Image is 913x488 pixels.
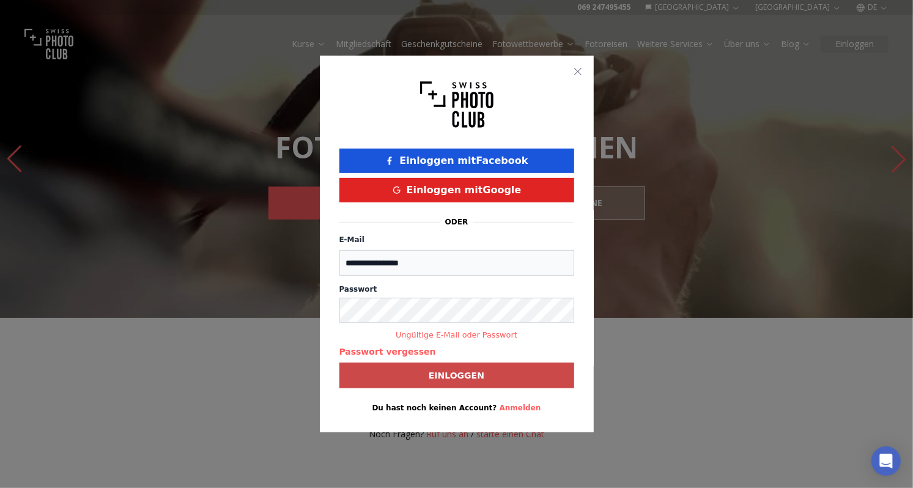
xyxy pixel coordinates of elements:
[339,363,574,388] button: Einloggen
[429,369,484,382] b: Einloggen
[339,235,364,244] label: E-Mail
[339,149,574,173] button: Einloggen mitFacebook
[445,217,468,227] p: oder
[420,75,493,134] img: Swiss photo club
[339,346,436,358] button: Passwort vergessen
[339,178,574,202] button: Einloggen mitGoogle
[500,403,541,413] button: Anmelden
[339,284,574,294] label: Passwort
[339,403,574,413] p: Du hast noch keinen Account?
[339,329,574,341] small: Ungültige E-Mail oder Passwort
